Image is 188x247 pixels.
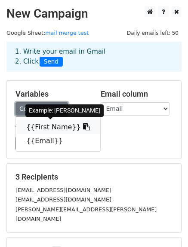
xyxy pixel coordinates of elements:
a: {{First Name}} [16,120,100,134]
h5: Email column [101,89,173,99]
small: [EMAIL_ADDRESS][DOMAIN_NAME] [15,196,111,203]
small: [PERSON_NAME][EMAIL_ADDRESS][PERSON_NAME][DOMAIN_NAME] [15,206,157,223]
a: Copy/paste... [15,102,68,116]
h5: Variables [15,89,88,99]
h5: 3 Recipients [15,172,173,182]
iframe: Chat Widget [145,206,188,247]
a: Daily emails left: 50 [124,30,182,36]
span: Daily emails left: 50 [124,28,182,38]
div: Example: [PERSON_NAME] [25,104,104,117]
a: mail merge test [45,30,89,36]
small: Google Sheet: [6,30,89,36]
span: Send [40,57,63,67]
small: [EMAIL_ADDRESS][DOMAIN_NAME] [15,187,111,193]
div: 1. Write your email in Gmail 2. Click [9,47,179,67]
h2: New Campaign [6,6,182,21]
a: {{Email}} [16,134,100,148]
